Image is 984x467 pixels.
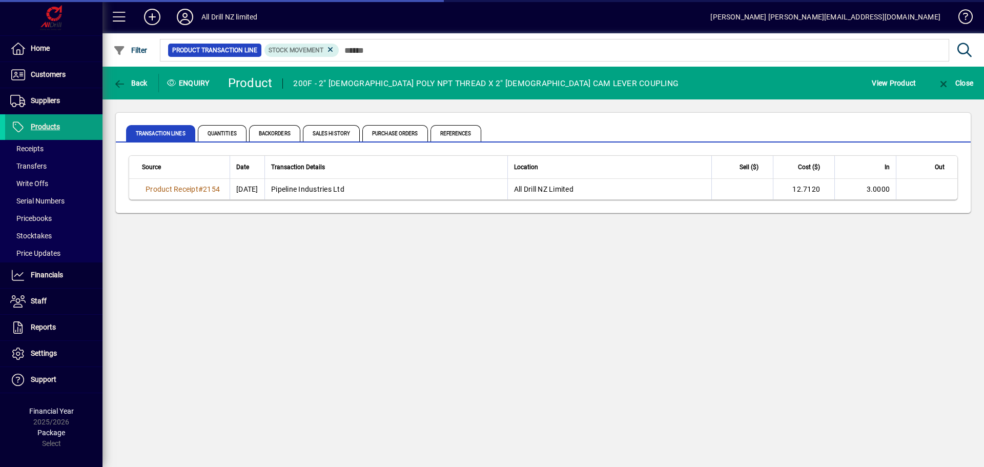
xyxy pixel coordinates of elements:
span: Backorders [249,125,300,141]
span: Price Updates [10,249,60,257]
span: Home [31,44,50,52]
div: Date [236,161,258,173]
button: Close [935,74,976,92]
div: All Drill NZ limited [201,9,258,25]
span: Reports [31,323,56,331]
span: All Drill NZ Limited [514,185,573,193]
span: Financials [31,271,63,279]
span: Financial Year [29,407,74,415]
span: Products [31,123,60,131]
div: Source [142,161,223,173]
div: Product [228,75,273,91]
span: 2154 [203,185,220,193]
span: Write Offs [10,179,48,188]
div: Cost ($) [780,161,829,173]
app-page-header-button: Close enquiry [927,74,984,92]
app-page-header-button: Back [102,74,159,92]
a: Transfers [5,157,102,175]
span: Settings [31,349,57,357]
span: Staff [31,297,47,305]
span: Quantities [198,125,247,141]
div: Sell ($) [718,161,768,173]
span: Stocktakes [10,232,52,240]
span: View Product [872,75,916,91]
a: Support [5,367,102,393]
a: Price Updates [5,245,102,262]
span: Back [113,79,148,87]
mat-chip: Product Transaction Type: Stock movement [264,44,339,57]
a: Product Receipt#2154 [142,184,223,195]
a: Staff [5,289,102,314]
td: Pipeline Industries Ltd [264,179,507,199]
span: Close [937,79,973,87]
span: Support [31,375,56,383]
span: Pricebooks [10,214,52,222]
a: Write Offs [5,175,102,192]
a: Reports [5,315,102,340]
div: 200F - 2" [DEMOGRAPHIC_DATA] POLY NPT THREAD X 2" [DEMOGRAPHIC_DATA] CAM LEVER COUPLING [293,75,679,92]
a: Receipts [5,140,102,157]
div: Enquiry [159,75,220,91]
div: [PERSON_NAME] [PERSON_NAME][EMAIL_ADDRESS][DOMAIN_NAME] [710,9,940,25]
span: Transaction Lines [126,125,195,141]
button: Back [111,74,150,92]
td: 12.7120 [773,179,834,199]
span: # [198,185,203,193]
a: Financials [5,262,102,288]
span: Source [142,161,161,173]
span: Stock movement [269,47,323,54]
span: Product Receipt [146,185,198,193]
span: Sell ($) [740,161,758,173]
a: Serial Numbers [5,192,102,210]
span: Sales History [303,125,360,141]
a: Stocktakes [5,227,102,245]
span: Package [37,429,65,437]
td: [DATE] [230,179,264,199]
a: Pricebooks [5,210,102,227]
a: Suppliers [5,88,102,114]
span: In [885,161,890,173]
span: Receipts [10,145,44,153]
button: Profile [169,8,201,26]
span: Transaction Details [271,161,325,173]
span: Suppliers [31,96,60,105]
span: Customers [31,70,66,78]
a: Home [5,36,102,62]
span: Transfers [10,162,47,170]
button: View Product [869,74,918,92]
span: Location [514,161,538,173]
span: References [430,125,481,141]
span: Date [236,161,249,173]
span: Purchase Orders [362,125,428,141]
span: Product Transaction Line [172,45,257,55]
a: Customers [5,62,102,88]
button: Add [136,8,169,26]
a: Knowledge Base [951,2,971,35]
span: Out [935,161,945,173]
span: Serial Numbers [10,197,65,205]
a: Settings [5,341,102,367]
div: Location [514,161,705,173]
span: Filter [113,46,148,54]
button: Filter [111,41,150,59]
span: Cost ($) [798,161,820,173]
span: 3.0000 [867,185,890,193]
